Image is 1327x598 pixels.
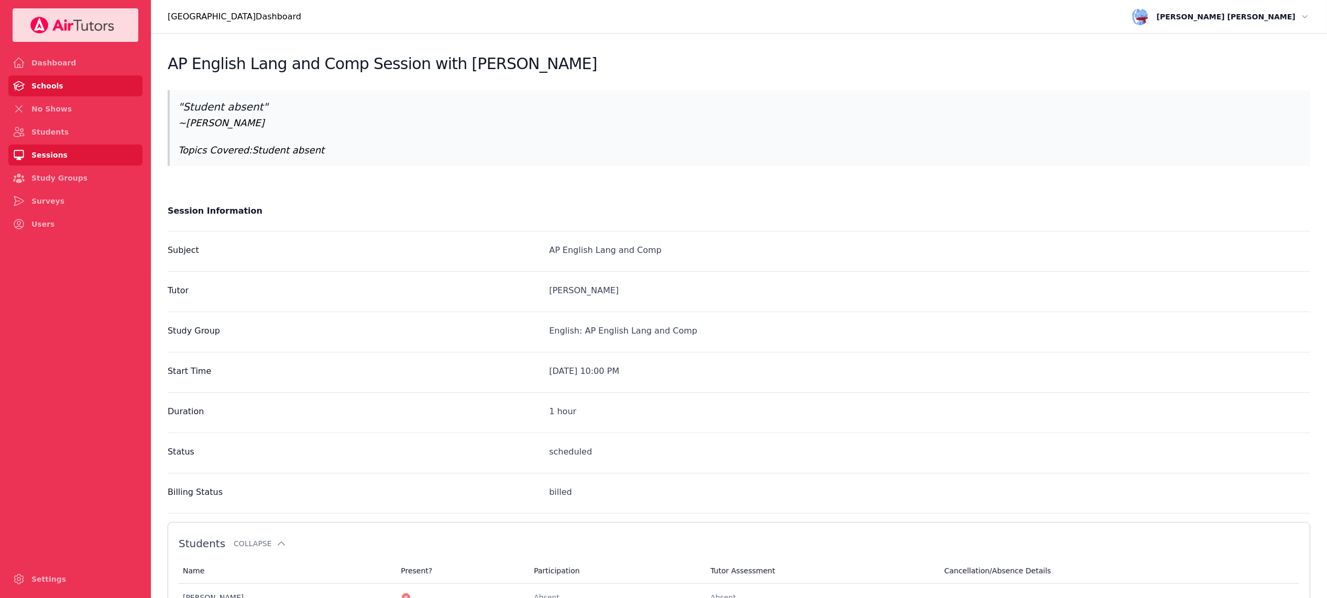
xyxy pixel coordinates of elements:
div: English: AP English Lang and Comp [549,325,1310,337]
label: Status [168,446,547,458]
th: Participation [528,558,704,584]
div: scheduled [549,446,1310,458]
a: Sessions [8,145,142,165]
div: AP English Lang and Comp [549,244,1310,257]
div: [PERSON_NAME] [549,284,1310,297]
a: No Shows [8,98,142,119]
p: " Student absent " [178,98,1302,116]
img: Your Company [30,17,115,34]
a: Users [8,214,142,235]
a: Study Groups [8,168,142,189]
p: Topics Covered: Student absent [178,143,1302,158]
h2: AP English Lang and Comp Session with [PERSON_NAME] [168,54,597,73]
th: Cancellation/Absence Details [938,558,1299,584]
div: 1 hour [549,405,1310,418]
a: Settings [8,569,142,590]
button: Collapse [234,538,286,549]
label: Duration [168,405,547,418]
th: Present? [394,558,528,584]
a: Surveys [8,191,142,212]
label: Study Group [168,325,547,337]
label: Subject [168,244,547,257]
label: Start Time [168,365,547,378]
label: Tutor [168,284,547,297]
span: [PERSON_NAME] [PERSON_NAME] [1157,10,1296,23]
h2: Session Information [168,204,1310,218]
a: Students [8,121,142,142]
p: ~ [PERSON_NAME] [178,116,1302,130]
th: Tutor Assessment [704,558,938,584]
img: avatar [1132,8,1148,25]
th: Name [179,558,394,584]
label: Billing Status [168,486,547,499]
div: billed [549,486,1310,499]
div: [DATE] 10:00 PM [549,365,1310,378]
a: Schools [8,75,142,96]
a: Dashboard [8,52,142,73]
span: Students [179,537,225,550]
